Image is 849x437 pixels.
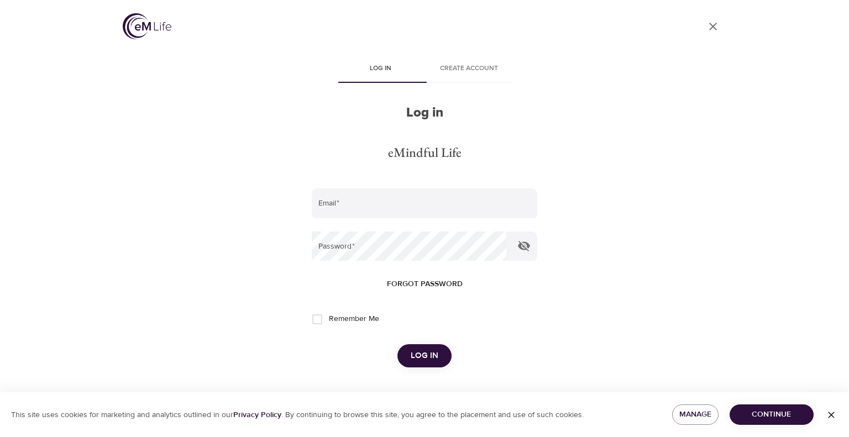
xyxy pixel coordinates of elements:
[672,404,719,425] button: Manage
[312,56,537,83] div: disabled tabs example
[730,404,814,425] button: Continue
[738,408,805,422] span: Continue
[700,13,726,40] a: close
[343,63,418,75] span: Log in
[233,410,281,420] a: Privacy Policy
[382,274,467,294] button: Forgot password
[312,105,537,121] h2: Log in
[681,408,710,422] span: Manage
[388,143,462,162] div: eMindful Life
[431,63,506,75] span: Create account
[387,277,463,291] span: Forgot password
[329,313,379,325] span: Remember Me
[414,389,435,402] div: OR
[397,344,452,367] button: Log in
[411,349,438,363] span: Log in
[123,13,171,39] img: logo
